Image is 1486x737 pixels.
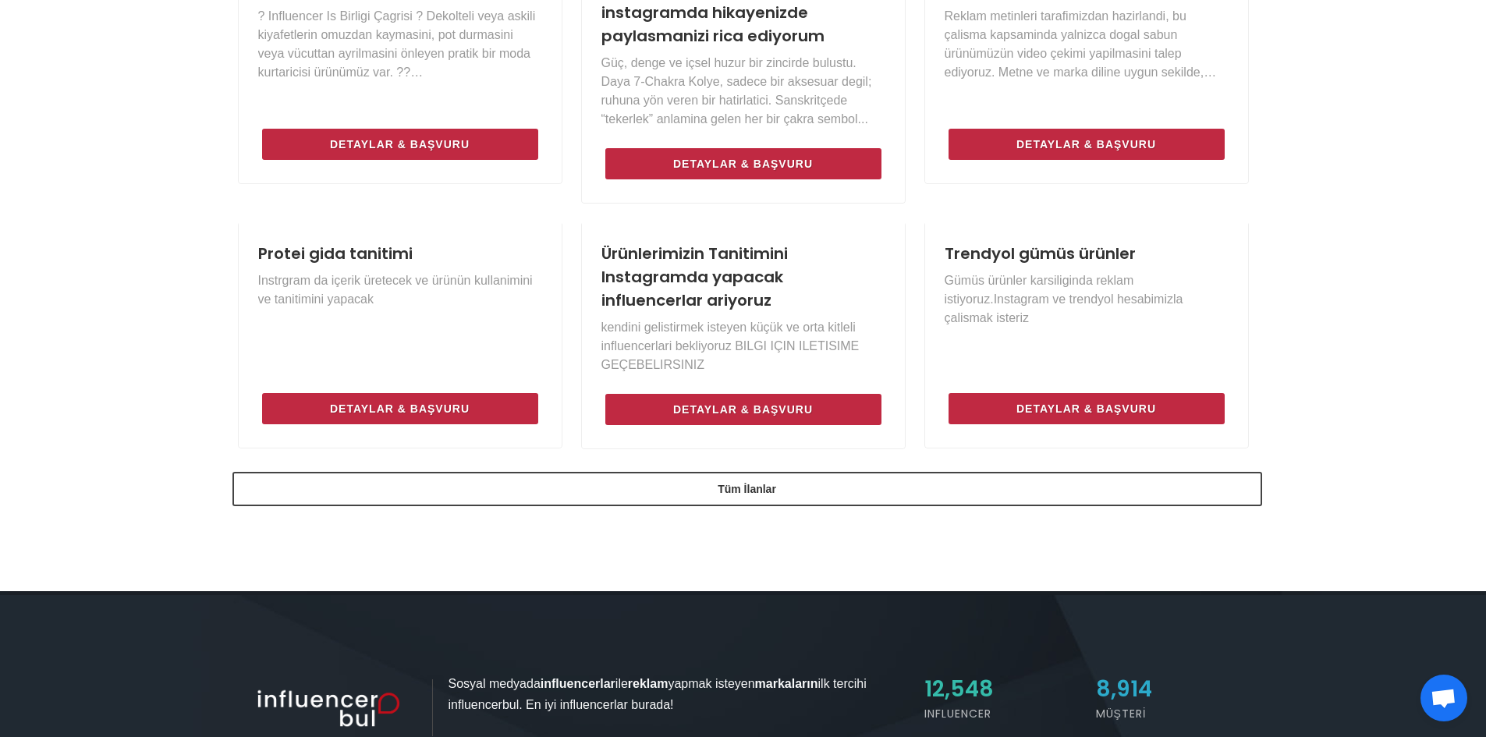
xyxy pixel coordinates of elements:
a: Detaylar & Başvuru [262,129,538,160]
strong: markaların [755,677,818,690]
a: Detaylar & Başvuru [949,129,1225,160]
span: Detaylar & Başvuru [1016,399,1156,418]
p: Reklam metinleri tarafimizdan hazirlandi, bu çalisma kapsaminda yalnizca dogal sabun ürünümüzün v... [945,7,1229,82]
strong: influencerlar [541,677,615,690]
span: Detaylar & Başvuru [1016,135,1156,154]
a: Detaylar & Başvuru [949,393,1225,424]
h5: Influencer [924,706,1077,722]
a: Detaylar & Başvuru [262,393,538,424]
p: kendini gelistirmek isteyen küçük ve orta kitleli influencerlari bekliyoruz BILGI IÇIN ILETISIME ... [601,318,885,374]
a: Açık sohbet [1420,675,1467,721]
a: Detaylar & Başvuru [605,148,881,179]
a: Tüm İlanlar [232,472,1262,506]
p: Güç, denge ve içsel huzur bir zincirde bulustu. Daya 7-Chakra Kolye, sadece bir aksesuar degil; r... [601,54,885,129]
p: ? Influencer Is Birligi Çagrisi ? Dekolteli veya askili kiyafetlerin omuzdan kaymasini, pot durma... [258,7,542,82]
span: Detaylar & Başvuru [330,399,470,418]
a: Protei gida tanitimi [258,243,413,264]
strong: reklam [628,677,669,690]
span: Detaylar & Başvuru [673,400,813,419]
p: Instrgram da içerik üretecek ve ürünün kullanimini ve tanitimini yapacak [258,271,542,309]
a: Ürünlerimizin Tanitimini Instagramda yapacak influencerlar ariyoruz [601,243,788,311]
span: 12,548 [924,674,994,704]
p: Sosyal medyada ile yapmak isteyen ilk tercihi influencerbul. En iyi influencerlar burada! [238,673,906,715]
h5: Müşteri [1096,706,1249,722]
p: Gümüs ürünler karsiliginda reklam istiyoruz.Instagram ve trendyol hesabimizla çalismak isteriz [945,271,1229,328]
img: influencer_light.png [238,679,433,736]
a: Detaylar & Başvuru [605,394,881,425]
a: Trendyol gümüs ürünler [945,243,1136,264]
span: Detaylar & Başvuru [673,154,813,173]
span: 8,914 [1096,674,1152,704]
span: Detaylar & Başvuru [330,135,470,154]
